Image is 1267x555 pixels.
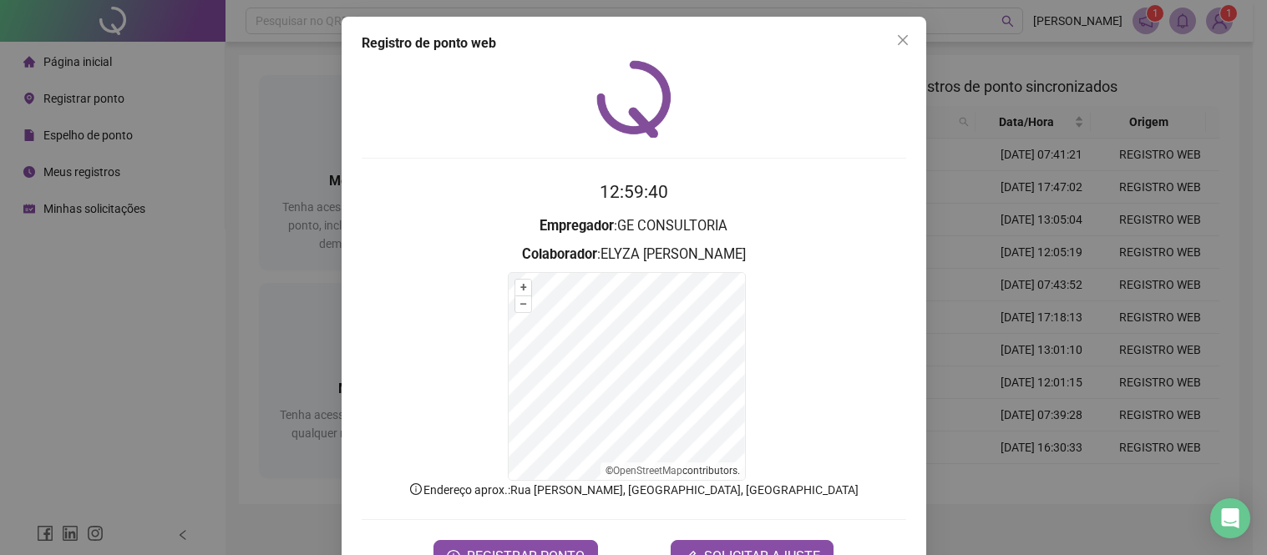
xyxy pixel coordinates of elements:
[522,246,597,262] strong: Colaborador
[896,33,910,47] span: close
[613,465,682,477] a: OpenStreetMap
[515,280,531,295] button: +
[596,60,672,138] img: QRPoint
[1210,498,1250,538] div: Open Intercom Messenger
[408,482,423,497] span: info-circle
[362,481,906,499] p: Endereço aprox. : Rua [PERSON_NAME], [GEOGRAPHIC_DATA], [GEOGRAPHIC_DATA]
[362,215,906,237] h3: : GE CONSULTORIA
[600,182,668,202] time: 12:59:40
[515,296,531,312] button: –
[889,27,916,53] button: Close
[606,465,740,477] li: © contributors.
[362,33,906,53] div: Registro de ponto web
[540,218,614,234] strong: Empregador
[362,244,906,265] h3: : ELYZA [PERSON_NAME]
